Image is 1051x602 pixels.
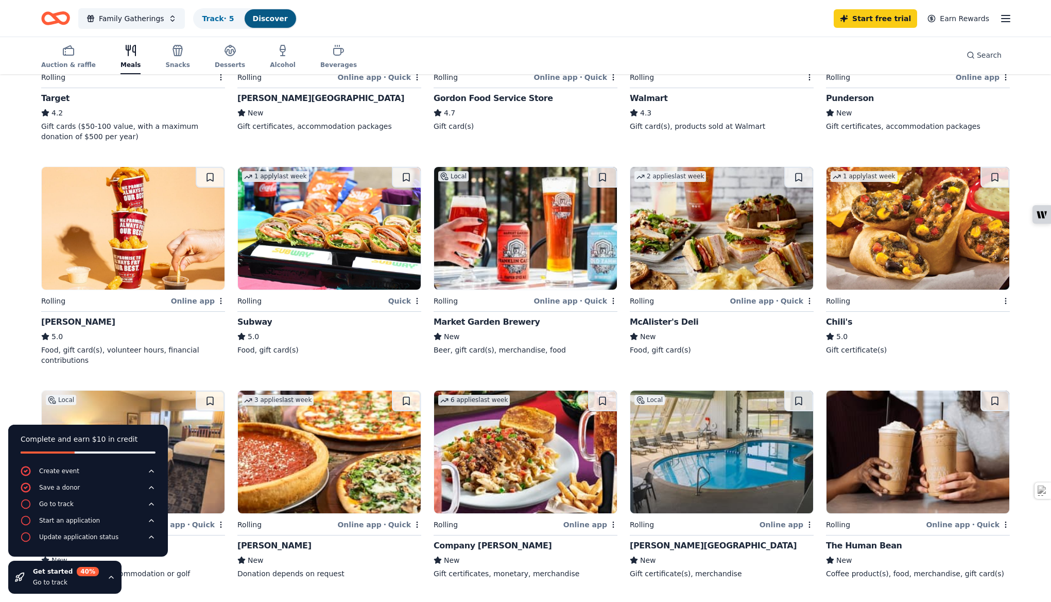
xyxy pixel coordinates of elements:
img: Image for Subway [238,167,421,290]
div: Gift certificate(s), merchandise [630,568,814,579]
a: Image for McAlister's Deli2 applieslast weekRollingOnline app•QuickMcAlister's DeliNewFood, gift ... [630,166,814,355]
div: Online app [956,71,1010,83]
div: 1 apply last week [831,171,898,182]
span: • [383,73,386,81]
div: Donation depends on request [237,568,421,579]
button: Track· 5Discover [193,8,297,29]
span: • [972,521,975,529]
div: Go to track [39,500,74,508]
span: New [444,330,460,343]
button: Meals [120,40,141,74]
div: Rolling [41,71,65,83]
span: New [836,554,852,566]
button: Family Gatherings [78,8,185,29]
div: Rolling [41,295,65,307]
div: Rolling [434,295,458,307]
div: Food, gift card(s) [237,345,421,355]
div: Rolling [826,71,850,83]
div: Coffee product(s), food, merchandise, gift card(s) [826,568,1010,579]
span: • [776,297,779,305]
span: 4.3 [640,107,651,119]
div: Quick [388,294,421,307]
div: Save a donor [39,483,80,492]
a: Image for SheetzRollingOnline app[PERSON_NAME]5.0Food, gift card(s), volunteer hours, financial c... [41,166,225,365]
button: Alcohol [270,40,296,74]
div: Gift cards ($50-100 value, with a maximum donation of $500 per year) [41,121,225,142]
div: [PERSON_NAME] [41,316,115,328]
div: Snacks [165,61,190,69]
div: Create event [39,467,79,475]
div: Local [438,171,469,181]
span: • [579,297,582,305]
span: • [383,521,386,529]
span: • [579,73,582,81]
div: Online app Quick [730,294,814,307]
div: 6 applies last week [438,395,510,406]
span: New [640,330,656,343]
div: 40 % [77,567,99,576]
span: Search [977,49,1002,61]
span: • [187,521,190,529]
a: Track· 5 [202,14,234,23]
a: Image for Hueston Woods LodgeLocalRollingOnline app[PERSON_NAME][GEOGRAPHIC_DATA]NewGift certific... [630,390,814,579]
div: Online app Quick [337,71,421,83]
div: Punderson [826,92,874,105]
img: Image for The Human Bean [826,391,1009,513]
div: 1 apply last week [242,171,309,182]
div: Auction & raffle [41,61,96,69]
div: [PERSON_NAME] [237,540,312,552]
div: Online app Quick [141,518,225,531]
img: Image for Maumee Bay Lodge & Conference Center [42,391,225,513]
a: Image for The Human BeanRollingOnline app•QuickThe Human BeanNewCoffee product(s), food, merchand... [826,390,1010,579]
div: Walmart [630,92,668,105]
div: Online app Quick [533,294,617,307]
a: Start free trial [834,9,917,28]
div: Gift certificates, accommodation packages [237,121,421,131]
div: Food, gift card(s) [630,345,814,355]
div: Online app [563,518,617,531]
div: Gift card(s), products sold at Walmart [630,121,814,131]
div: Beverages [320,61,357,69]
div: Go to track [33,578,99,587]
div: Rolling [630,71,654,83]
span: 5.0 [51,330,63,343]
div: Local [46,395,76,405]
a: Image for Chili's1 applylast weekRollingChili's5.0Gift certificate(s) [826,166,1010,355]
div: McAlister's Deli [630,316,698,328]
button: Update application status [21,532,156,548]
div: Start an application [39,516,100,525]
div: Online app [171,294,225,307]
div: The Human Bean [826,540,902,552]
div: Gift certificates, accommodation packages [826,121,1010,131]
a: Home [41,6,70,30]
div: 3 applies last week [242,395,314,406]
button: Start an application [21,515,156,532]
span: 4.2 [51,107,63,119]
span: New [836,107,852,119]
div: Desserts [215,61,245,69]
div: Alcohol [270,61,296,69]
div: Subway [237,316,272,328]
div: Rolling [237,71,262,83]
button: Go to track [21,499,156,515]
a: Image for Subway1 applylast weekRollingQuickSubway5.0Food, gift card(s) [237,166,421,355]
div: Chili's [826,316,852,328]
div: Meals [120,61,141,69]
div: Rolling [237,519,262,531]
a: Discover [253,14,288,23]
img: Image for Hueston Woods Lodge [630,391,813,513]
a: Image for Giordano's3 applieslast weekRollingOnline app•Quick[PERSON_NAME]NewDonation depends on ... [237,390,421,579]
img: Image for Market Garden Brewery [434,167,617,290]
a: Image for Maumee Bay Lodge & Conference CenterLocalRollingOnline app•Quick[GEOGRAPHIC_DATA]NewGif... [41,390,225,589]
div: Gift certificates, monetary, merchandise [434,568,617,579]
div: Online app [760,518,814,531]
span: New [640,554,656,566]
button: Search [958,45,1010,65]
div: [PERSON_NAME][GEOGRAPHIC_DATA] [630,540,797,552]
img: Image for Giordano's [238,391,421,513]
div: Rolling [826,519,850,531]
img: Image for Sheetz [42,167,225,290]
div: Update application status [39,533,118,541]
span: 5.0 [248,330,259,343]
img: Image for Company Brinker [434,391,617,513]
